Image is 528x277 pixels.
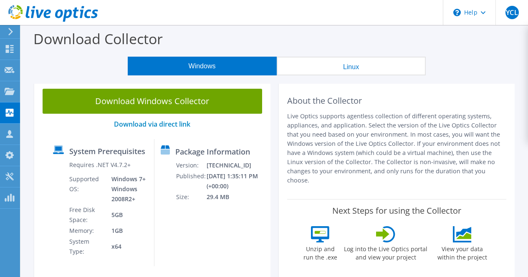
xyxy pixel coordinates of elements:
td: 5GB [105,205,147,225]
td: [DATE] 1:35:11 PM (+00:00) [206,171,267,192]
button: Linux [277,57,426,75]
td: 1GB [105,225,147,236]
label: System Prerequisites [69,147,145,155]
td: Windows 7+ Windows 2008R2+ [105,174,147,205]
td: System Type: [69,236,106,257]
td: Published: [176,171,206,192]
td: Size: [176,192,206,202]
a: Download via direct link [114,120,190,129]
td: [TECHNICAL_ID] [206,160,267,171]
td: Supported OS: [69,174,106,205]
a: Download Windows Collector [43,89,262,114]
td: Memory: [69,225,106,236]
p: Live Optics supports agentless collection of different operating systems, appliances, and applica... [287,112,507,185]
td: x64 [105,236,147,257]
label: View your data within the project [432,242,492,262]
label: Package Information [175,147,250,156]
label: Unzip and run the .exe [301,242,339,262]
label: Requires .NET V4.7.2+ [69,161,131,169]
td: 29.4 MB [206,192,267,202]
h2: About the Collector [287,96,507,106]
span: YCL [505,6,519,19]
svg: \n [453,9,461,16]
td: Version: [176,160,206,171]
td: Free Disk Space: [69,205,106,225]
label: Log into the Live Optics portal and view your project [344,242,428,262]
label: Next Steps for using the Collector [332,206,461,216]
label: Download Collector [33,29,163,48]
button: Windows [128,57,277,75]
